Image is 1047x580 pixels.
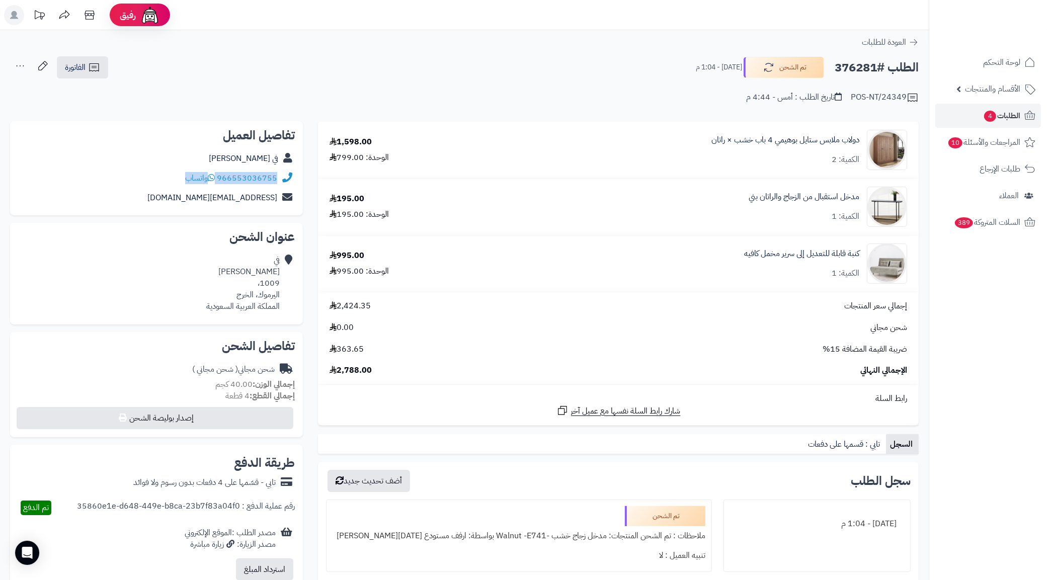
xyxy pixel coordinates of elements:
a: واتساب [185,172,215,184]
span: الأقسام والمنتجات [965,82,1020,96]
div: رقم عملية الدفع : 35860e1e-d648-449e-b8ca-23b7f83a04f0 [77,501,295,515]
div: الكمية: 1 [832,268,859,279]
div: شحن مجاني [192,364,275,375]
div: الوحدة: 799.00 [330,152,389,163]
div: [DATE] - 1:04 م [730,514,904,534]
a: شارك رابط السلة نفسها مع عميل آخر [556,404,681,417]
span: 2,788.00 [330,365,372,376]
div: Open Intercom Messenger [15,541,39,565]
span: 389 [955,217,973,228]
a: الطلبات4 [935,104,1041,128]
span: رفيق [120,9,136,21]
a: المراجعات والأسئلة10 [935,130,1041,154]
img: logo-2.png [979,28,1037,49]
span: 363.65 [330,344,364,355]
span: الفاتورة [65,61,86,73]
span: لوحة التحكم [983,55,1020,69]
div: الوحدة: 195.00 [330,209,389,220]
h2: تفاصيل العميل [18,129,295,141]
span: تم الدفع [23,502,49,514]
h2: تفاصيل الشحن [18,340,295,352]
button: تم الشحن [744,57,824,78]
span: العودة للطلبات [862,36,906,48]
div: مصدر الزيارة: زيارة مباشرة [185,539,276,550]
h2: الطلب #376281 [835,57,919,78]
a: السجل [886,434,919,454]
div: الوحدة: 995.00 [330,266,389,277]
div: تم الشحن [625,506,705,526]
small: [DATE] - 1:04 م [696,62,742,72]
a: مدخل استقبال من الزجاج والراتان بني [749,191,859,203]
span: 2,424.35 [330,300,371,312]
a: تابي : قسمها على دفعات [804,434,886,454]
div: في [PERSON_NAME] 1009، اليرموك، الخرج المملكة العربية السعودية [206,255,280,312]
span: العملاء [999,189,1019,203]
button: إصدار بوليصة الشحن [17,407,293,429]
a: الفاتورة [57,56,108,78]
div: 195.00 [330,193,364,205]
strong: إجمالي الوزن: [253,378,295,390]
a: في [PERSON_NAME] [209,152,278,164]
span: 4 [984,111,996,122]
a: العودة للطلبات [862,36,919,48]
div: الكمية: 1 [832,211,859,222]
a: دولاب ملابس ستايل بوهيمي 4 باب خشب × راتان [711,134,859,146]
a: طلبات الإرجاع [935,157,1041,181]
span: ( شحن مجاني ) [192,363,238,375]
div: الكمية: 2 [832,154,859,165]
small: 40.00 كجم [215,378,295,390]
div: تاريخ الطلب : أمس - 4:44 م [746,92,842,103]
h2: طريقة الدفع [234,457,295,469]
a: [EMAIL_ADDRESS][DOMAIN_NAME] [147,192,277,204]
a: السلات المتروكة389 [935,210,1041,234]
img: ai-face.png [140,5,160,25]
div: تابي - قسّمها على 4 دفعات بدون رسوم ولا فوائد [133,477,276,488]
img: 1749977265-1-90x90.jpg [867,130,907,170]
span: طلبات الإرجاع [980,162,1020,176]
span: المراجعات والأسئلة [947,135,1020,149]
div: POS-NT/24349 [851,92,919,104]
strong: إجمالي القطع: [250,390,295,402]
h3: سجل الطلب [851,475,911,487]
div: مصدر الطلب :الموقع الإلكتروني [185,527,276,550]
div: رابط السلة [322,393,915,404]
a: 966553036755 [217,172,277,184]
span: ضريبة القيمة المضافة 15% [823,344,907,355]
a: لوحة التحكم [935,50,1041,74]
div: 1,598.00 [330,136,372,148]
button: أضف تحديث جديد [328,470,410,492]
div: ملاحظات : تم الشحن المنتجات: مدخل زجاج خشب -Walnut -E741 بواسطة: ارفف مستودع [DATE][PERSON_NAME] [333,526,705,546]
span: إجمالي سعر المنتجات [844,300,907,312]
h2: عنوان الشحن [18,231,295,243]
a: تحديثات المنصة [27,5,52,28]
div: 995.00 [330,250,364,262]
small: 4 قطعة [225,390,295,402]
span: 10 [948,137,962,148]
span: السلات المتروكة [954,215,1020,229]
div: تنبيه العميل : لا [333,546,705,565]
img: 1757155827-1-90x90.jpg [867,243,907,284]
span: شارك رابط السلة نفسها مع عميل آخر [571,405,681,417]
a: العملاء [935,184,1041,208]
span: 0.00 [330,322,354,334]
span: الإجمالي النهائي [860,365,907,376]
span: الطلبات [983,109,1020,123]
img: 1751870840-1-90x90.jpg [867,187,907,227]
span: شحن مجاني [870,322,907,334]
a: كنبة قابلة للتعديل إلى سرير مخمل كافيه [744,248,859,260]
